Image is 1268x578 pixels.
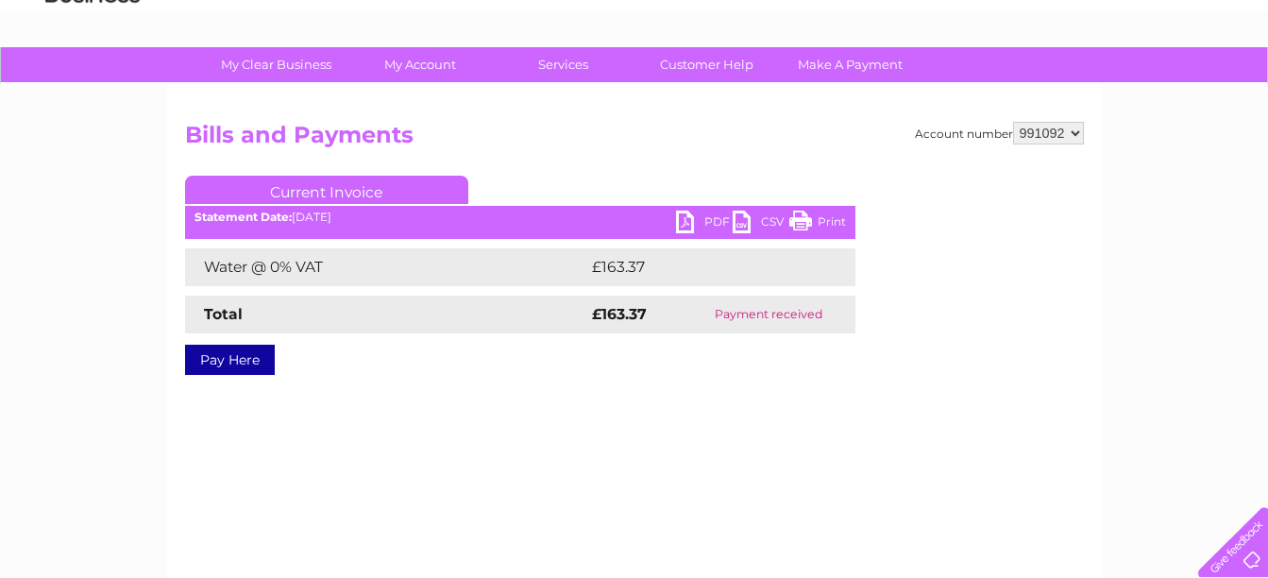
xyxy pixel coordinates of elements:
a: Water [936,80,972,94]
div: Account number [915,122,1084,144]
a: My Account [342,47,498,82]
div: [DATE] [185,211,855,224]
div: Clear Business is a trading name of Verastar Limited (registered in [GEOGRAPHIC_DATA] No. 3667643... [189,10,1081,92]
strong: £163.37 [592,305,647,323]
b: Statement Date: [194,210,292,224]
a: 0333 014 3131 [912,9,1042,33]
a: PDF [676,211,733,238]
a: Make A Payment [772,47,928,82]
a: Log out [1206,80,1250,94]
td: £163.37 [587,248,820,286]
a: Pay Here [185,345,275,375]
a: CSV [733,211,789,238]
a: My Clear Business [198,47,354,82]
a: Current Invoice [185,176,468,204]
a: Print [789,211,846,238]
a: Customer Help [629,47,785,82]
strong: Total [204,305,243,323]
a: Contact [1142,80,1189,94]
a: Services [485,47,641,82]
img: logo.png [44,49,141,107]
a: Telecoms [1036,80,1092,94]
h2: Bills and Payments [185,122,1084,158]
td: Water @ 0% VAT [185,248,587,286]
td: Payment received [682,296,854,333]
a: Blog [1104,80,1131,94]
a: Energy [983,80,1024,94]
